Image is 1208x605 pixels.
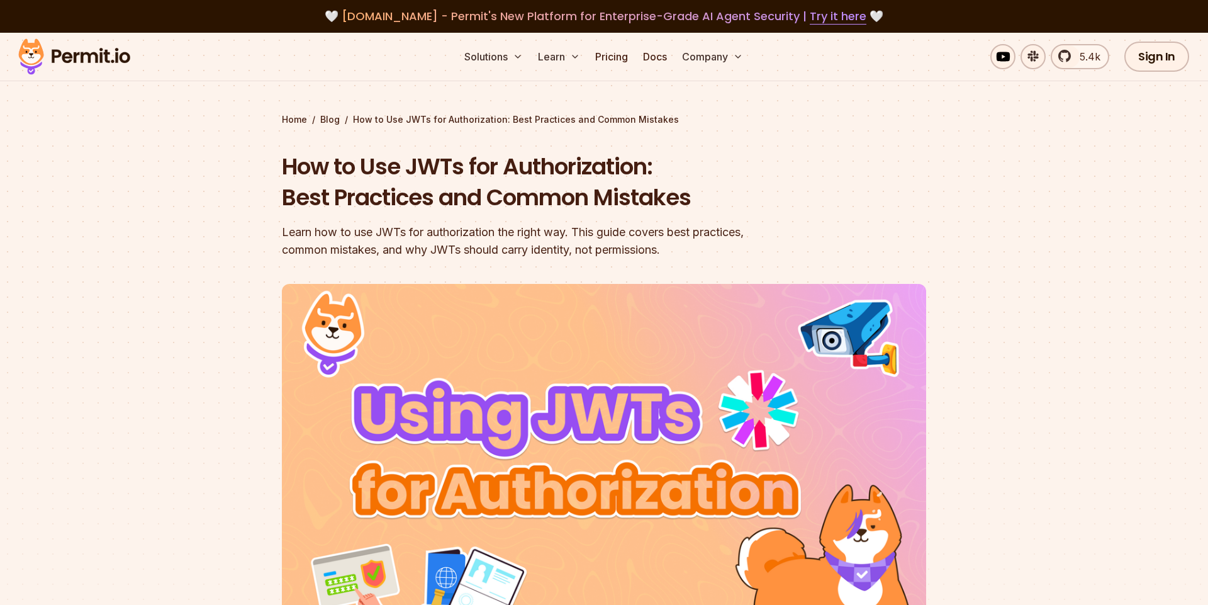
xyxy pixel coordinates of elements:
[677,44,748,69] button: Company
[638,44,672,69] a: Docs
[533,44,585,69] button: Learn
[1124,42,1189,72] a: Sign In
[282,113,307,126] a: Home
[1072,49,1100,64] span: 5.4k
[590,44,633,69] a: Pricing
[1051,44,1109,69] a: 5.4k
[282,151,765,213] h1: How to Use JWTs for Authorization: Best Practices and Common Mistakes
[810,8,866,25] a: Try it here
[13,35,136,78] img: Permit logo
[320,113,340,126] a: Blog
[282,223,765,259] div: Learn how to use JWTs for authorization the right way. This guide covers best practices, common m...
[459,44,528,69] button: Solutions
[282,113,926,126] div: / /
[342,8,866,24] span: [DOMAIN_NAME] - Permit's New Platform for Enterprise-Grade AI Agent Security |
[30,8,1178,25] div: 🤍 🤍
